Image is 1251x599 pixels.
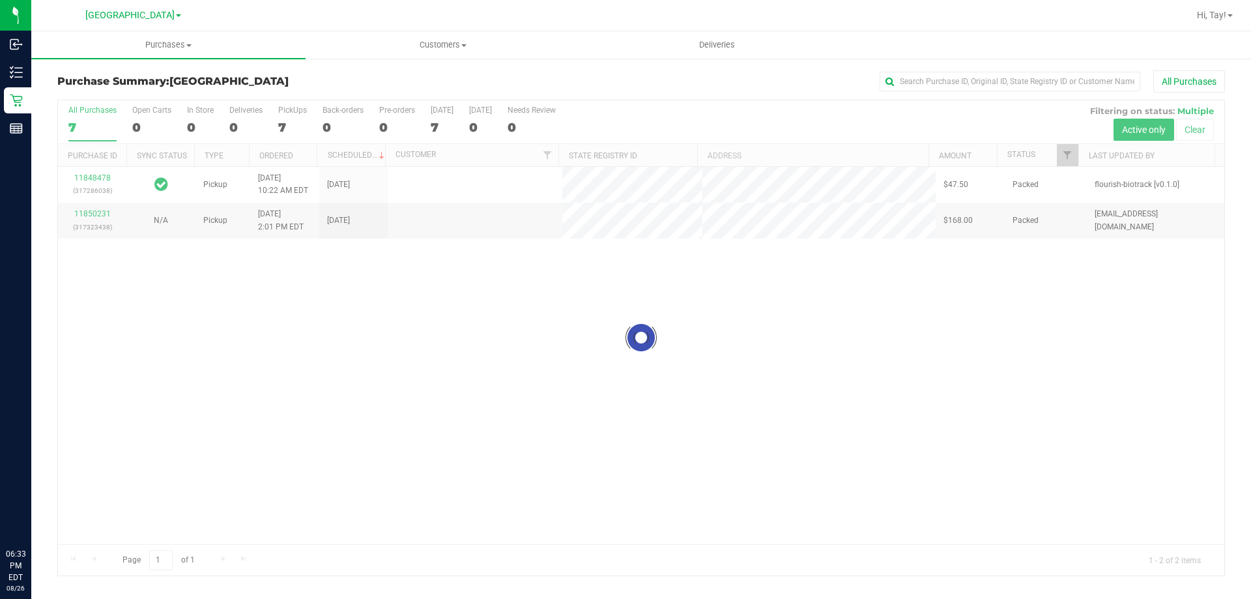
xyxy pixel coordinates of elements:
[10,122,23,135] inline-svg: Reports
[306,39,579,51] span: Customers
[6,548,25,583] p: 06:33 PM EDT
[31,39,306,51] span: Purchases
[85,10,175,21] span: [GEOGRAPHIC_DATA]
[580,31,854,59] a: Deliveries
[880,72,1140,91] input: Search Purchase ID, Original ID, State Registry ID or Customer Name...
[10,66,23,79] inline-svg: Inventory
[306,31,580,59] a: Customers
[682,39,753,51] span: Deliveries
[13,495,52,534] iframe: Resource center
[169,75,289,87] span: [GEOGRAPHIC_DATA]
[57,76,446,87] h3: Purchase Summary:
[6,583,25,593] p: 08/26
[1153,70,1225,93] button: All Purchases
[10,38,23,51] inline-svg: Inbound
[31,31,306,59] a: Purchases
[10,94,23,107] inline-svg: Retail
[1197,10,1226,20] span: Hi, Tay!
